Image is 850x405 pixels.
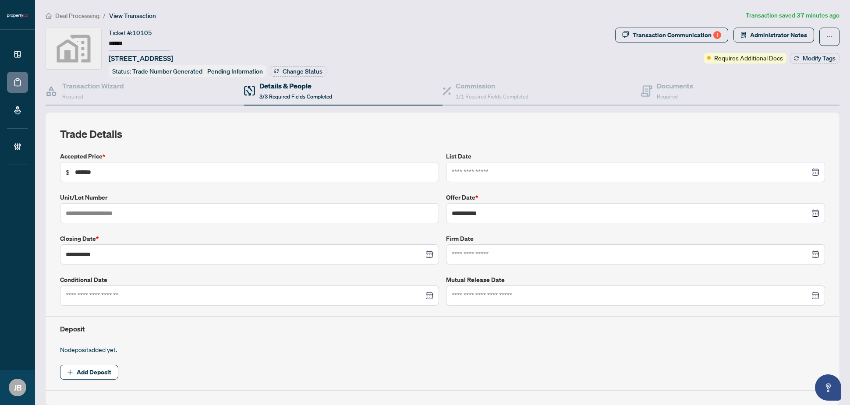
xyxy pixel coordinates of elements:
[803,55,836,61] span: Modify Tags
[746,11,839,21] article: Transaction saved 37 minutes ago
[55,12,99,20] span: Deal Processing
[60,275,439,285] label: Conditional Date
[259,81,332,91] h4: Details & People
[657,81,693,91] h4: Documents
[446,193,825,202] label: Offer Date
[60,193,439,202] label: Unit/Lot Number
[446,275,825,285] label: Mutual Release Date
[790,53,839,63] button: Modify Tags
[60,345,117,353] span: No deposit added yet.
[109,65,266,77] div: Status:
[60,234,439,243] label: Closing Date
[132,29,152,37] span: 10105
[109,53,173,63] span: [STREET_ADDRESS]
[733,28,814,42] button: Administrator Notes
[109,28,152,38] div: Ticket #:
[456,81,528,91] h4: Commission
[714,53,783,63] span: Requires Additional Docs
[740,32,747,38] span: solution
[259,93,332,100] span: 3/3 Required Fields Completed
[132,67,263,75] span: Trade Number Generated - Pending Information
[103,11,106,21] li: /
[270,66,326,77] button: Change Status
[46,28,101,69] img: svg%3e
[446,234,825,243] label: Firm Date
[446,151,825,161] label: List Date
[60,324,825,334] h4: Deposit
[62,81,124,91] h4: Transaction Wizard
[815,374,841,401] button: Open asap
[615,28,728,42] button: Transaction Communication1
[66,167,70,177] span: $
[283,68,322,74] span: Change Status
[67,369,73,375] span: plus
[77,365,111,379] span: Add Deposit
[713,31,721,39] div: 1
[657,93,678,100] span: Required
[14,381,22,394] span: JB
[633,28,721,42] div: Transaction Communication
[62,93,83,100] span: Required
[826,34,832,40] span: ellipsis
[109,12,156,20] span: View Transaction
[46,13,52,19] span: home
[456,93,528,100] span: 1/1 Required Fields Completed
[60,151,439,161] label: Accepted Price
[750,28,807,42] span: Administrator Notes
[7,13,28,18] img: logo
[60,127,825,141] h2: Trade Details
[60,365,118,380] button: Add Deposit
